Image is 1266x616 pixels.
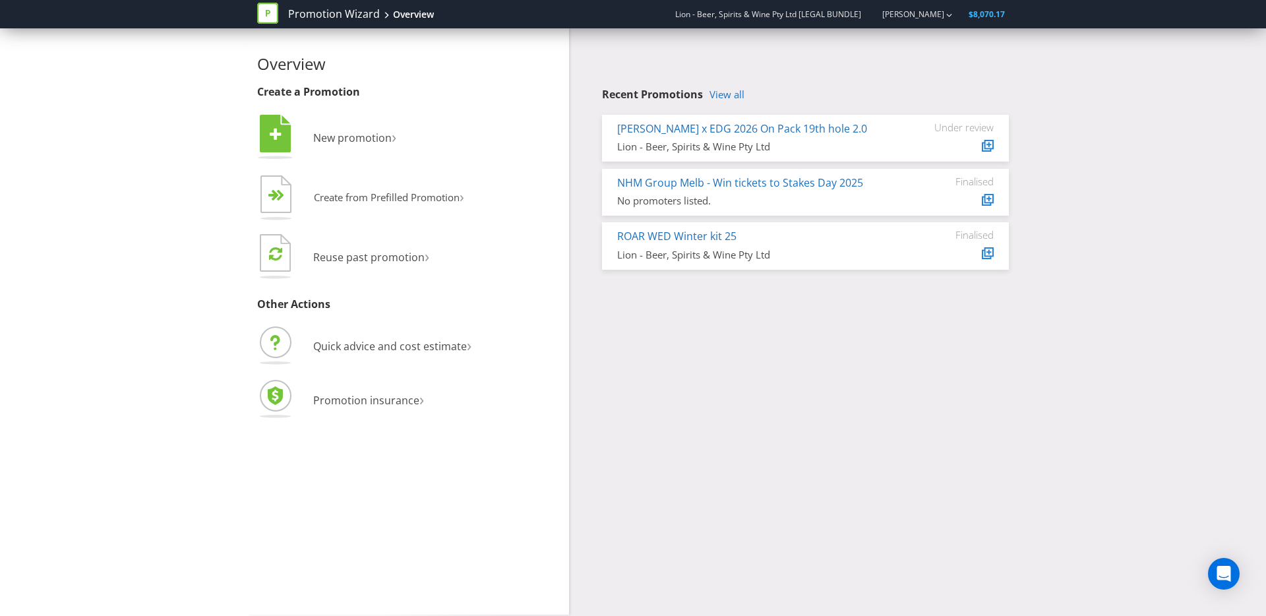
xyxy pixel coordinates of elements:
h2: Overview [257,55,559,73]
tspan:  [276,189,285,202]
h3: Create a Promotion [257,86,559,98]
span: Lion - Beer, Spirits & Wine Pty Ltd [LEGAL BUNDLE] [675,9,861,20]
tspan:  [270,127,282,142]
div: Finalised [915,229,994,241]
span: Create from Prefilled Promotion [314,191,460,204]
tspan:  [269,246,282,261]
a: ROAR WED Winter kit 25 [617,229,737,243]
span: › [392,125,396,147]
div: Open Intercom Messenger [1208,558,1240,590]
div: Lion - Beer, Spirits & Wine Pty Ltd [617,140,895,154]
span: New promotion [313,131,392,145]
a: Promotion Wizard [288,7,380,22]
span: Promotion insurance [313,393,419,408]
a: [PERSON_NAME] [869,9,944,20]
button: Create from Prefilled Promotion› [257,172,465,225]
a: Quick advice and cost estimate› [257,339,471,354]
span: $8,070.17 [969,9,1005,20]
div: Finalised [915,175,994,187]
span: Quick advice and cost estimate [313,339,467,354]
div: No promoters listed. [617,194,895,208]
a: [PERSON_NAME] x EDG 2026 On Pack 19th hole 2.0 [617,121,867,136]
span: › [425,245,429,266]
span: › [460,186,464,206]
div: Lion - Beer, Spirits & Wine Pty Ltd [617,248,895,262]
h3: Other Actions [257,299,559,311]
a: View all [709,89,744,100]
span: Recent Promotions [602,87,703,102]
span: › [419,388,424,410]
a: Promotion insurance› [257,393,424,408]
div: Overview [393,8,434,21]
a: NHM Group Melb - Win tickets to Stakes Day 2025 [617,175,863,190]
span: Reuse past promotion [313,250,425,264]
div: Under review [915,121,994,133]
span: › [467,334,471,355]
